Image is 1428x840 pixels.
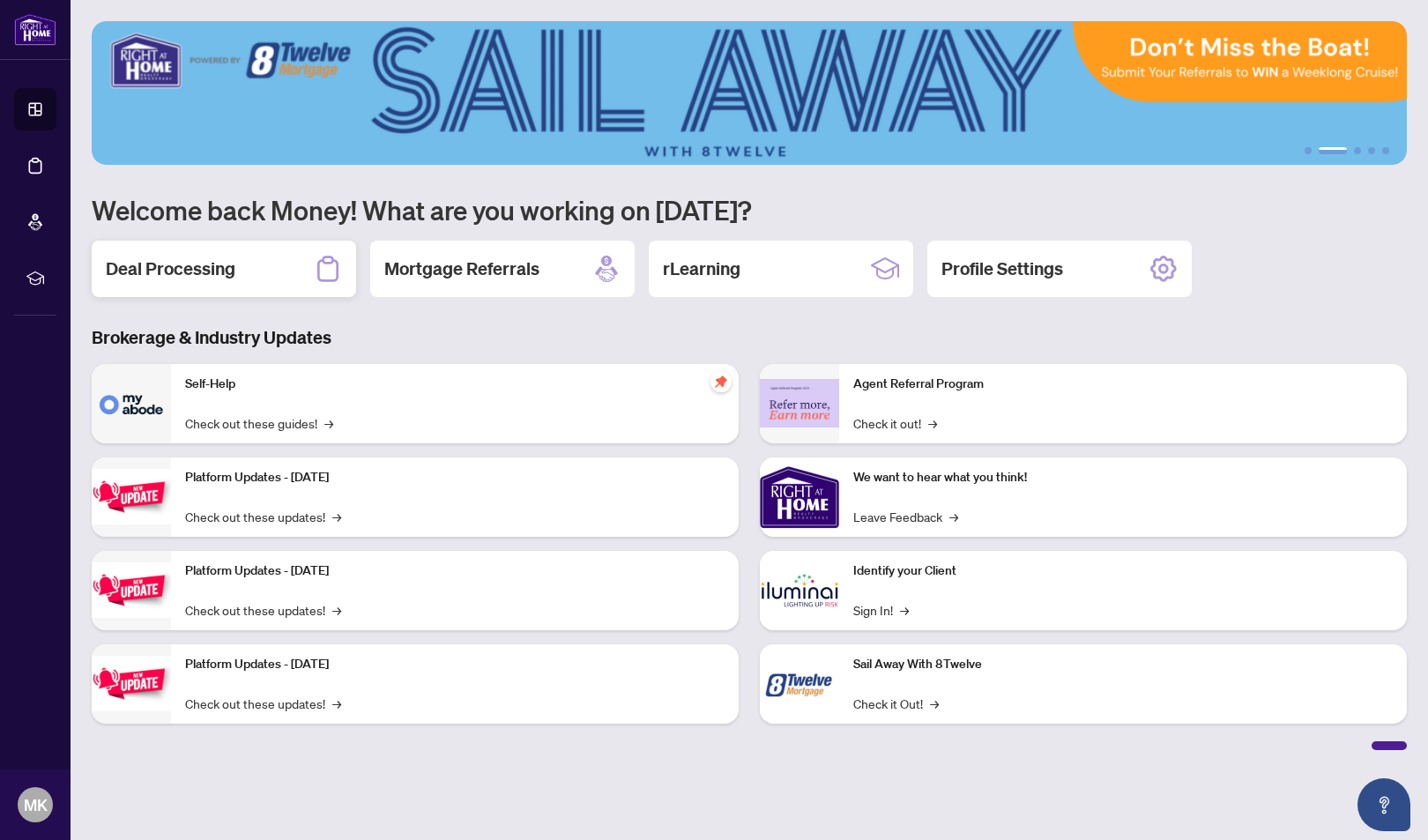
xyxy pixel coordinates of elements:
[853,600,909,620] a: Sign In!→
[760,379,839,427] img: Agent Referral Program
[185,694,341,713] a: Check out these updates!→
[92,469,171,524] img: Platform Updates - July 21, 2025
[185,561,725,581] p: Platform Updates - [DATE]
[853,655,1393,674] p: Sail Away With 8Twelve
[1382,147,1389,154] button: 5
[92,364,171,443] img: Self-Help
[1305,147,1312,154] button: 1
[1357,778,1410,831] button: Open asap
[14,13,56,46] img: logo
[853,694,939,713] a: Check it Out!→
[185,375,725,394] p: Self-Help
[332,600,341,620] span: →
[92,656,171,711] img: Platform Updates - June 23, 2025
[1319,147,1347,154] button: 2
[853,468,1393,487] p: We want to hear what you think!
[853,375,1393,394] p: Agent Referral Program
[185,413,333,433] a: Check out these guides!→
[185,600,341,620] a: Check out these updates!→
[92,562,171,618] img: Platform Updates - July 8, 2025
[928,413,937,433] span: →
[710,371,732,392] span: pushpin
[384,256,539,281] h2: Mortgage Referrals
[760,551,839,630] img: Identify your Client
[324,413,333,433] span: →
[1354,147,1361,154] button: 3
[930,694,939,713] span: →
[332,694,341,713] span: →
[663,256,740,281] h2: rLearning
[185,468,725,487] p: Platform Updates - [DATE]
[853,561,1393,581] p: Identify your Client
[949,507,958,526] span: →
[853,413,937,433] a: Check it out!→
[24,792,48,817] span: MK
[941,256,1063,281] h2: Profile Settings
[185,507,341,526] a: Check out these updates!→
[1368,147,1375,154] button: 4
[853,507,958,526] a: Leave Feedback→
[92,21,1407,165] img: Slide 1
[332,507,341,526] span: →
[760,457,839,537] img: We want to hear what you think!
[900,600,909,620] span: →
[106,256,235,281] h2: Deal Processing
[92,193,1407,227] h1: Welcome back Money! What are you working on [DATE]?
[185,655,725,674] p: Platform Updates - [DATE]
[92,325,1407,350] h3: Brokerage & Industry Updates
[760,644,839,724] img: Sail Away With 8Twelve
